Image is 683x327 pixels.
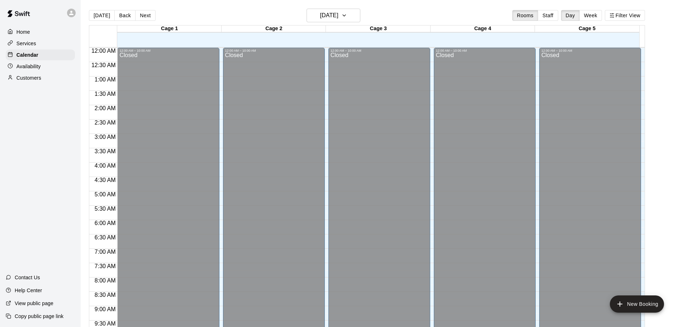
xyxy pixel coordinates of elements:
a: Customers [6,73,75,83]
span: 6:00 AM [93,220,118,226]
span: 4:30 AM [93,177,118,183]
div: 12:00 AM – 10:00 AM [331,49,428,52]
div: 12:00 AM – 10:00 AM [436,49,533,52]
div: Cage 5 [535,25,639,32]
div: 12:00 AM – 10:00 AM [119,49,217,52]
div: 12:00 AM – 10:00 AM [541,49,639,52]
span: 2:30 AM [93,120,118,126]
div: Cage 2 [222,25,326,32]
p: Home [16,28,30,36]
button: Filter View [605,10,645,21]
a: Services [6,38,75,49]
p: Availability [16,63,41,70]
div: Cage 3 [326,25,430,32]
button: Week [579,10,602,21]
span: 1:00 AM [93,76,118,83]
span: 5:30 AM [93,206,118,212]
span: 3:30 AM [93,148,118,154]
button: Next [135,10,155,21]
button: [DATE] [307,9,360,22]
span: 12:00 AM [90,48,118,54]
span: 6:30 AM [93,234,118,240]
p: Calendar [16,51,38,59]
span: 3:00 AM [93,134,118,140]
span: 4:00 AM [93,163,118,169]
button: add [610,295,664,313]
button: Rooms [512,10,538,21]
span: 5:00 AM [93,191,118,197]
p: Help Center [15,287,42,294]
span: 8:00 AM [93,277,118,284]
button: Back [114,10,136,21]
p: View public page [15,300,53,307]
button: Staff [538,10,558,21]
span: 7:00 AM [93,249,118,255]
p: Copy public page link [15,313,63,320]
span: 9:30 AM [93,321,118,327]
span: 2:00 AM [93,105,118,111]
p: Services [16,40,36,47]
span: 8:30 AM [93,292,118,298]
span: 12:30 AM [90,62,118,68]
span: 7:30 AM [93,263,118,269]
a: Availability [6,61,75,72]
p: Customers [16,74,41,81]
div: 12:00 AM – 10:00 AM [225,49,323,52]
span: 1:30 AM [93,91,118,97]
div: Cage 1 [117,25,222,32]
button: [DATE] [89,10,115,21]
span: 9:00 AM [93,306,118,312]
div: Cage 4 [431,25,535,32]
h6: [DATE] [320,10,338,20]
p: Contact Us [15,274,40,281]
button: Day [561,10,580,21]
a: Home [6,27,75,37]
a: Calendar [6,50,75,60]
